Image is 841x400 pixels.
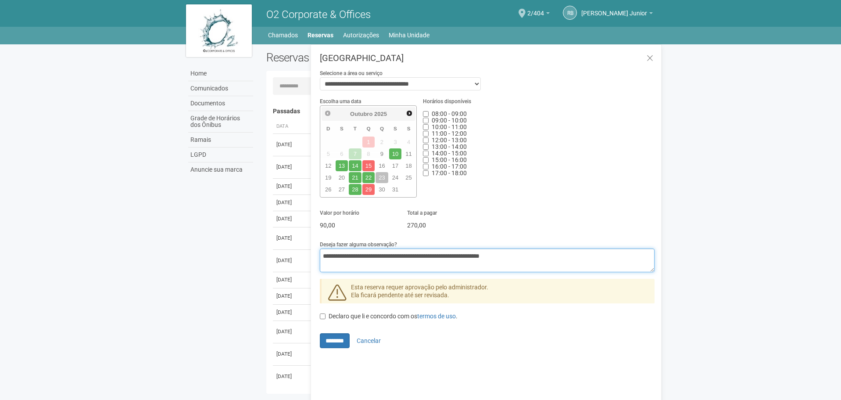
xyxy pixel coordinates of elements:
[402,148,415,159] a: 11
[432,163,467,170] span: Horário indisponível
[432,169,467,177] span: Horário indisponível
[273,156,308,178] td: [DATE]
[268,29,298,41] a: Chamados
[362,184,375,195] a: 29
[423,124,429,130] input: 10:00 - 11:00
[322,160,335,171] a: 12
[389,137,402,148] span: 3
[322,148,335,159] span: 5
[324,110,331,117] span: Anterior
[308,272,561,288] td: Sala de Reunião Interna 1 Bloco 2 (até 30 pessoas)
[407,126,411,131] span: Sábado
[308,195,561,211] td: Sala de Reunião Interna 2 Bloco 2 (até 30 pessoas)
[273,365,308,388] td: [DATE]
[366,126,370,131] span: Quarta
[273,195,308,211] td: [DATE]
[376,137,388,148] span: 2
[273,321,308,343] td: [DATE]
[188,133,253,148] a: Ramais
[432,123,467,130] span: Horário indisponível
[406,110,413,117] span: Próximo
[432,130,467,137] span: Horário indisponível
[320,312,458,321] label: Declaro que li e concordo com os .
[188,148,253,162] a: LGPD
[362,172,375,183] a: 22
[389,160,402,171] a: 17
[308,178,561,195] td: Sala de Reunião Interna 1 Bloco 2 (até 30 pessoas)
[336,172,348,183] a: 20
[320,279,655,303] div: Esta reserva requer aprovação pelo administrador. Ela ficará pendente até ser revisada.
[354,126,357,131] span: Terça
[417,313,456,320] a: termos de uso
[308,29,333,41] a: Reservas
[407,209,437,217] label: Total a pagar
[374,111,387,117] span: 2025
[349,160,361,171] a: 14
[407,221,481,229] p: 270,00
[423,111,429,117] input: 08:00 - 09:00
[581,11,653,18] a: [PERSON_NAME] Junior
[273,133,308,156] td: [DATE]
[308,156,561,178] td: Sala de Reunião Interna 1 Bloco 2 (até 30 pessoas)
[186,4,252,57] img: logo.jpg
[423,144,429,150] input: 13:00 - 14:00
[273,343,308,365] td: [DATE]
[404,108,415,118] a: Próximo
[273,272,308,288] td: [DATE]
[188,111,253,133] a: Grade de Horários dos Ônibus
[308,211,561,227] td: Sala de Reunião Interna 1 Bloco 2 (até 30 pessoas)
[423,137,429,143] input: 12:00 - 13:00
[423,157,429,163] input: 15:00 - 16:00
[581,1,647,17] span: Raul Barrozo da Motta Junior
[188,96,253,111] a: Documentos
[402,160,415,171] a: 18
[308,133,561,156] td: Sala de Reunião Externa 3A (até 8 pessoas)
[320,209,359,217] label: Valor por horário
[308,321,561,343] td: Sala de Reunião Interna 1 Bloco 2 (até 30 pessoas)
[423,151,429,156] input: 14:00 - 15:00
[320,69,383,77] label: Selecione a área ou serviço
[376,160,388,171] a: 16
[188,66,253,81] a: Home
[389,29,429,41] a: Minha Unidade
[351,333,387,348] button: Cancelar
[188,162,253,177] a: Anuncie sua marca
[308,288,561,304] td: Sala de Reunião Interna 1 Bloco 2 (até 30 pessoas)
[527,1,544,17] span: 2/404
[320,221,394,229] p: 90,00
[389,184,402,195] a: 31
[322,172,335,183] a: 19
[322,108,333,118] a: Anterior
[350,111,372,117] span: Outubro
[349,172,361,183] a: 21
[273,304,308,321] td: [DATE]
[340,126,344,131] span: Segunda
[320,54,655,62] h3: [GEOGRAPHIC_DATA]
[308,365,561,388] td: Sala de Reunião Interna 1 Bloco 2 (até 30 pessoas)
[188,81,253,96] a: Comunicados
[389,172,402,183] a: 24
[402,137,415,148] span: 4
[432,143,467,150] span: Horário indisponível
[423,97,471,105] label: Horários disponíveis
[362,137,375,148] span: 1
[308,227,561,249] td: Sala de Reunião Interna 1 Bloco 2 (até 30 pessoas)
[394,126,397,131] span: Sexta
[336,148,348,159] span: 6
[349,148,361,159] span: 7
[362,160,375,171] a: 15
[308,249,561,272] td: Sala de Reunião Interna 1 Bloco 2 (até 30 pessoas)
[423,118,429,123] input: 09:00 - 10:00
[349,184,361,195] a: 28
[563,6,577,20] a: RB
[320,97,361,105] label: Escolha uma data
[432,156,467,163] span: Horário indisponível
[389,148,402,159] a: 10
[432,117,467,124] span: Horário indisponível
[432,150,467,157] span: Horário indisponível
[320,241,397,249] label: Deseja fazer alguma observação?
[336,184,348,195] a: 27
[527,11,550,18] a: 2/404
[273,119,308,134] th: Data
[376,184,388,195] a: 30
